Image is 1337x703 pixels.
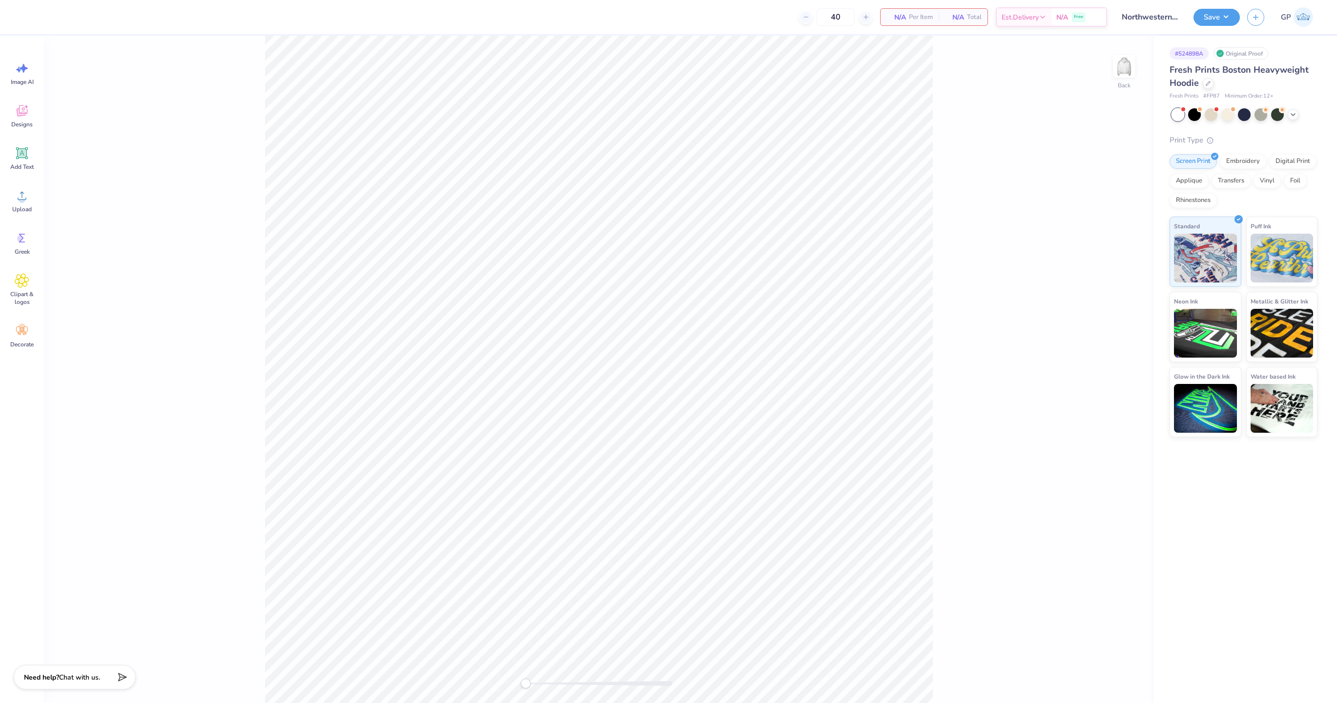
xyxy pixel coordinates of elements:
span: Puff Ink [1251,221,1271,231]
span: Glow in the Dark Ink [1174,371,1230,382]
div: Screen Print [1170,154,1217,169]
span: Decorate [10,341,34,348]
a: GP [1276,7,1317,27]
div: Original Proof [1214,47,1268,60]
div: Accessibility label [521,679,531,688]
img: Puff Ink [1251,234,1314,282]
span: Chat with us. [59,673,100,682]
button: Save [1193,9,1240,26]
span: Est. Delivery [1002,12,1039,22]
span: N/A [945,12,964,22]
span: GP [1281,12,1291,23]
span: Designs [11,121,33,128]
img: Water based Ink [1251,384,1314,433]
span: Per Item [909,12,933,22]
img: Metallic & Glitter Ink [1251,309,1314,358]
span: Add Text [10,163,34,171]
span: Total [967,12,982,22]
div: Foil [1284,174,1307,188]
span: Fresh Prints [1170,92,1198,100]
span: Minimum Order: 12 + [1225,92,1274,100]
span: Metallic & Glitter Ink [1251,296,1308,306]
input: – – [817,8,855,26]
div: Digital Print [1269,154,1316,169]
img: Standard [1174,234,1237,282]
img: Glow in the Dark Ink [1174,384,1237,433]
span: Water based Ink [1251,371,1296,382]
span: Greek [15,248,30,256]
span: Upload [12,205,32,213]
span: Neon Ink [1174,296,1198,306]
div: Applique [1170,174,1209,188]
div: Rhinestones [1170,193,1217,208]
div: # 524898A [1170,47,1209,60]
div: Vinyl [1254,174,1281,188]
img: Neon Ink [1174,309,1237,358]
span: Standard [1174,221,1200,231]
div: Print Type [1170,135,1317,146]
div: Back [1118,81,1131,90]
span: Image AI [11,78,34,86]
div: Embroidery [1220,154,1266,169]
span: Fresh Prints Boston Heavyweight Hoodie [1170,64,1309,89]
div: Transfers [1212,174,1251,188]
span: Free [1074,14,1083,20]
img: Gene Padilla [1294,7,1313,27]
span: N/A [1056,12,1068,22]
input: Untitled Design [1114,7,1186,27]
strong: Need help? [24,673,59,682]
span: N/A [886,12,906,22]
span: # FP87 [1203,92,1220,100]
img: Back [1114,57,1134,76]
span: Clipart & logos [6,290,38,306]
